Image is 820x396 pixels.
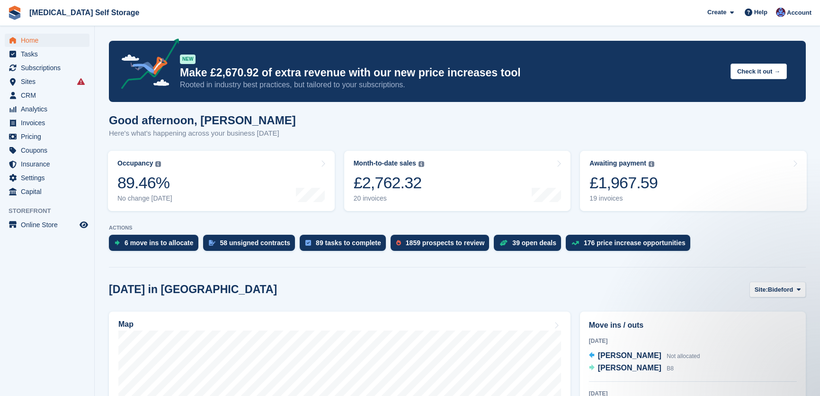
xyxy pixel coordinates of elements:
a: menu [5,171,89,184]
a: Awaiting payment £1,967.59 19 invoices [580,151,807,211]
h2: Map [118,320,134,329]
button: Site: Bideford [749,282,806,297]
span: CRM [21,89,78,102]
div: 20 invoices [354,194,424,203]
div: 89.46% [117,173,172,193]
h1: Good afternoon, [PERSON_NAME] [109,114,296,127]
a: [MEDICAL_DATA] Self Storage [26,5,143,20]
a: menu [5,102,89,116]
a: menu [5,75,89,88]
div: 39 open deals [512,239,556,247]
div: 1859 prospects to review [406,239,485,247]
div: NEW [180,55,196,64]
button: Check it out → [731,64,787,79]
img: deal-1b604bf984904fb50ccaf53a9ad4b4a5d6e5aea283cecdc64d6e3604feb123c2.svg [499,239,508,246]
span: Insurance [21,157,78,171]
img: Helen Walker [776,8,785,17]
div: 19 invoices [589,194,658,203]
div: Occupancy [117,159,153,167]
img: icon-info-grey-7440780725fd019a000dd9b08b2336e03edf1995a4989e88bcd33f0948082b44.svg [155,161,161,167]
div: Awaiting payment [589,159,646,167]
i: Smart entry sync failures have occurred [77,78,85,85]
p: Here's what's happening across your business [DATE] [109,128,296,139]
span: Sites [21,75,78,88]
a: menu [5,218,89,231]
span: Bideford [768,285,793,295]
a: Occupancy 89.46% No change [DATE] [108,151,335,211]
a: menu [5,61,89,74]
div: 58 unsigned contracts [220,239,291,247]
a: Month-to-date sales £2,762.32 20 invoices [344,151,571,211]
div: 6 move ins to allocate [125,239,194,247]
a: menu [5,144,89,157]
span: Create [707,8,726,17]
span: Online Store [21,218,78,231]
div: Month-to-date sales [354,159,416,167]
span: Home [21,34,78,47]
p: Make £2,670.92 of extra revenue with our new price increases tool [180,66,723,80]
img: icon-info-grey-7440780725fd019a000dd9b08b2336e03edf1995a4989e88bcd33f0948082b44.svg [649,161,654,167]
p: Rooted in industry best practices, but tailored to your subscriptions. [180,80,723,90]
a: menu [5,157,89,171]
img: stora-icon-8386f47178a22dfd0bd8f6a31ec36ba5ce8667c1dd55bd0f319d3a0aa187defe.svg [8,6,22,20]
span: Subscriptions [21,61,78,74]
img: contract_signature_icon-13c848040528278c33f63329250d36e43548de30e8caae1d1a13099fd9432cc5.svg [209,240,215,246]
span: Account [787,8,811,18]
img: prospect-51fa495bee0391a8d652442698ab0144808aea92771e9ea1ae160a38d050c398.svg [396,240,401,246]
h2: Move ins / outs [589,320,797,331]
span: Invoices [21,116,78,129]
a: menu [5,89,89,102]
a: 58 unsigned contracts [203,235,300,256]
a: Preview store [78,219,89,230]
span: Storefront [9,206,94,216]
a: menu [5,34,89,47]
span: Settings [21,171,78,184]
a: menu [5,130,89,143]
img: icon-info-grey-7440780725fd019a000dd9b08b2336e03edf1995a4989e88bcd33f0948082b44.svg [419,161,424,167]
span: Not allocated [667,353,700,359]
div: £2,762.32 [354,173,424,193]
span: Site: [755,285,768,295]
a: menu [5,47,89,61]
h2: [DATE] in [GEOGRAPHIC_DATA] [109,283,277,296]
a: 1859 prospects to review [391,235,494,256]
div: £1,967.59 [589,173,658,193]
a: 89 tasks to complete [300,235,391,256]
span: [PERSON_NAME] [598,351,661,359]
img: price-adjustments-announcement-icon-8257ccfd72463d97f412b2fc003d46551f7dbcb40ab6d574587a9cd5c0d94... [113,38,179,92]
a: [PERSON_NAME] B8 [589,362,674,375]
div: 176 price increase opportunities [584,239,686,247]
span: [PERSON_NAME] [598,364,661,372]
a: 6 move ins to allocate [109,235,203,256]
img: price_increase_opportunities-93ffe204e8149a01c8c9dc8f82e8f89637d9d84a8eef4429ea346261dce0b2c0.svg [571,241,579,245]
a: menu [5,185,89,198]
a: 39 open deals [494,235,566,256]
a: menu [5,116,89,129]
a: 176 price increase opportunities [566,235,695,256]
span: Tasks [21,47,78,61]
a: [PERSON_NAME] Not allocated [589,350,700,362]
img: task-75834270c22a3079a89374b754ae025e5fb1db73e45f91037f5363f120a921f8.svg [305,240,311,246]
p: ACTIONS [109,225,806,231]
span: Analytics [21,102,78,116]
div: No change [DATE] [117,194,172,203]
div: 89 tasks to complete [316,239,381,247]
span: Pricing [21,130,78,143]
span: B8 [667,365,674,372]
div: [DATE] [589,337,797,345]
span: Help [754,8,767,17]
span: Coupons [21,144,78,157]
img: move_ins_to_allocate_icon-fdf77a2bb77ea45bf5b3d319d69a93e2d87916cf1d5bf7949dd705db3b84f3ca.svg [115,240,120,246]
span: Capital [21,185,78,198]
